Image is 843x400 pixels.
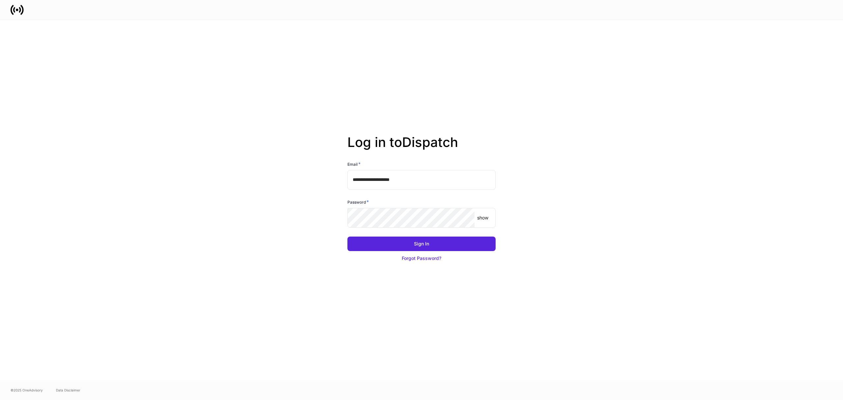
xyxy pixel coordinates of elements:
[347,237,496,251] button: Sign In
[477,214,488,221] p: show
[414,241,429,247] div: Sign In
[402,255,441,262] div: Forgot Password?
[347,199,369,205] h6: Password
[347,161,361,167] h6: Email
[56,387,80,393] a: Data Disclaimer
[11,387,43,393] span: © 2025 OneAdvisory
[347,134,496,161] h2: Log in to Dispatch
[347,251,496,266] button: Forgot Password?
